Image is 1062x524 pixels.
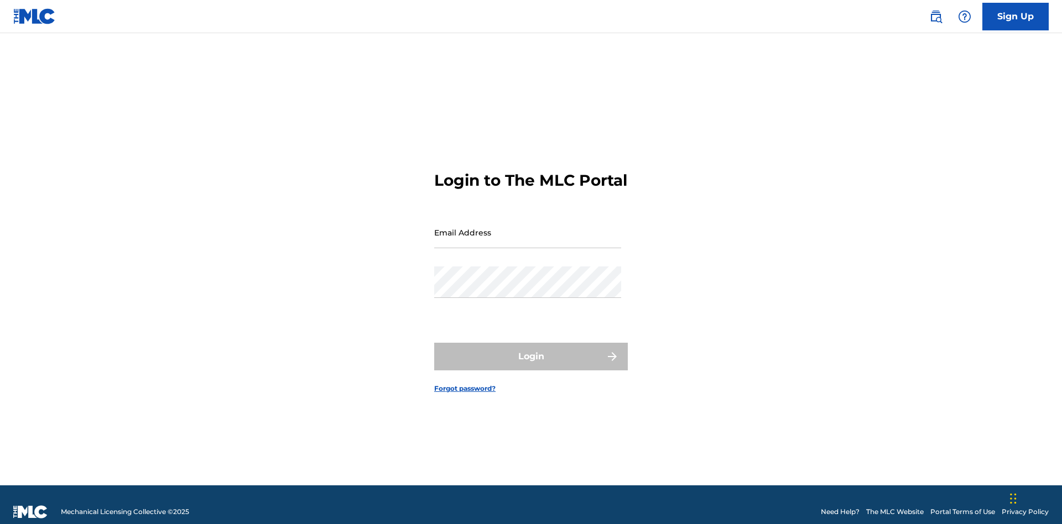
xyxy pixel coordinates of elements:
a: Privacy Policy [1002,507,1049,517]
iframe: Chat Widget [1007,471,1062,524]
a: Portal Terms of Use [930,507,995,517]
img: help [958,10,971,23]
span: Mechanical Licensing Collective © 2025 [61,507,189,517]
h3: Login to The MLC Portal [434,171,627,190]
a: Public Search [925,6,947,28]
a: Forgot password? [434,384,496,394]
img: MLC Logo [13,8,56,24]
img: logo [13,505,48,518]
img: search [929,10,943,23]
a: Need Help? [821,507,860,517]
a: Sign Up [982,3,1049,30]
div: Help [954,6,976,28]
a: The MLC Website [866,507,924,517]
div: Drag [1010,482,1017,515]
